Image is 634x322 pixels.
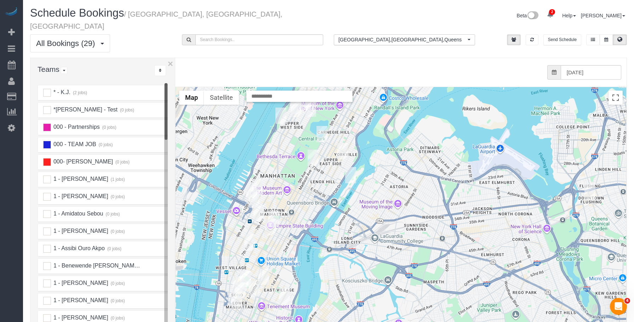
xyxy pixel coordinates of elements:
[265,219,276,235] div: 08/25/2025 10:00AM - Bintou Kaba (Fifth Avenue Forensics) - 303 5th Ave, Suite. 403, New York, NY...
[105,212,120,217] small: (0 jobs)
[581,13,625,18] a: [PERSON_NAME]
[562,13,576,18] a: Help
[244,234,255,251] div: 08/25/2025 12:30PM - Amy Secunda - 121 West 19th Street #11f, New York, NY 10011
[316,126,327,142] div: 08/25/2025 11:00AM - Kelly McKenna - 7 East 85th Street, Apt. 6d, New York, NY 10028
[52,263,139,269] span: 1 - Benewende [PERSON_NAME]
[52,141,96,147] span: 000 - TEAM JOB
[246,186,257,202] div: 08/25/2025 3:00PM - Patrick Fechtmeyer (ARB Interactive - Co-Founder & CEO) - 450 West 42nd Stree...
[279,288,290,304] div: 08/25/2025 12:00PM - Caroline Trefler - 317 East 3rd Street, Apt. 22, New York, NY 10009
[159,68,161,73] i: Sort Teams
[52,315,108,321] span: 1 - [PERSON_NAME]
[72,90,87,95] small: (2 jobs)
[38,65,59,73] span: Teams
[517,13,539,18] a: Beta
[253,205,264,221] div: 08/25/2025 1:00PM - Gregg Sussman (SportsGrid) - 218 West 35th Street, 5th Floor, New York, NY 10001
[240,271,251,287] div: 08/25/2025 11:00AM - Shoey Sun (The Center for Ballet and the Arts at New York University) - 2 Wa...
[141,264,156,269] small: (0 jobs)
[4,7,18,17] img: Automaid Logo
[249,280,259,297] div: 08/25/2025 9:45AM - Francesca Racanelli (Still Here NYC) - 268 Elizabeth Street, New York, NY 10012
[30,7,124,19] span: Schedule Bookings
[110,298,125,303] small: (0 jobs)
[610,298,627,315] iframe: Intercom live chat
[584,184,595,200] div: 08/25/2025 2:00PM - Tiffany Clark (H&R Block) - 39-20 Main Street, 2nd Floor, Flushing, NY 11354
[101,125,116,130] small: (0 jobs)
[52,297,108,303] span: 1 - [PERSON_NAME]
[337,143,348,159] div: 08/25/2025 5:00PM - Ashleigh Mills - 402 East 83rd Street, Apt. 5c, New York, NY 10028
[52,280,108,286] span: 1 - [PERSON_NAME]
[291,101,302,117] div: 08/25/2025 1:00PM - Matthew Marlow - 189 West 89th Street, Apt 18f, New York, NY 10024
[36,39,98,48] span: All Bookings (29)
[52,107,118,113] span: *[PERSON_NAME] - Test
[110,281,125,286] small: (0 jobs)
[305,100,316,117] div: 08/25/2025 11:00AM - Leonora Gogolak - 336 Central Park West, Apt 5e, New York, NY 10025
[268,211,279,227] div: 08/25/2025 9:00AM - Tevis Jory (BBJ La Tavola) - 390 5th Ave, Suite 703, New York, NY 10018
[345,167,356,183] div: 08/25/2025 2:00PM - Dennis Witol - 40 River Road, Apt. 18j, New York, NY 10044
[179,91,204,105] button: Show street map
[168,59,173,68] button: ×
[275,108,286,124] div: 08/25/2025 10:00AM - Jonathan Shew - 327 West 83rd Street, Apt. 6a, New York, NY 10024
[52,193,108,199] span: 1 - [PERSON_NAME]
[334,34,475,45] button: [GEOGRAPHIC_DATA],[GEOGRAPHIC_DATA],Queens
[235,282,246,299] div: 08/25/2025 7:55AM - Kelsy Gonzalez (Aviator Nation - NYC) - 93 Mercer Street, New York, NY 10012
[543,7,557,23] a: 2
[249,191,259,208] div: 08/25/2025 1:00PM - Aura Labasta - 534 9th Avenue, Apt C3, New York, NY 10018
[52,228,108,234] span: 1 - [PERSON_NAME]
[240,271,251,287] div: 08/25/2025 2:00PM - Dede Tabak (NYU Abu Dhabi) - 3 Washington Square Village, Apt. 12k, New York,...
[30,34,110,52] button: All Bookings (29)
[252,179,263,195] div: 08/25/2025 1:00PM - Holly Corbett (Holly Corbett Represents) - 420 West 46th Street, Apt. A3, New...
[231,292,242,308] div: 08/25/2025 7:45AM - Alice Ma (Mad Realities) - 425 Broadway, Suite 2, New York, NY 10013
[119,108,135,113] small: (0 jobs)
[549,9,555,15] span: 2
[308,150,319,166] div: 08/25/2025 9:15AM - Francesca Racanelli (Still Here NYC) - 905 Madison Avenue, New York, NY 10021
[338,36,466,43] span: [GEOGRAPHIC_DATA] , [GEOGRAPHIC_DATA] , Queens
[195,34,323,45] input: Search Bookings..
[52,211,103,217] span: 1 - Amidatou Sebou
[52,89,70,95] span: * - K.J.
[233,276,244,292] div: 08/25/2025 9:00AM - Lior Luski (Naot Footwear USA) - 436 West Broadway, New York, NY 10012
[98,142,113,147] small: (0 jobs)
[52,124,99,130] span: 000 - Partnerships
[609,91,623,105] button: Toggle fullscreen view
[527,11,538,21] img: New interface
[334,34,475,45] ol: All Locations
[258,269,269,285] div: 08/25/2025 9:00AM - David Kassel (ILevel) - 37 East 7th Street, New York, NY 10003
[106,246,121,251] small: (0 jobs)
[154,65,166,76] div: ...
[204,91,239,105] button: Show satellite imagery
[52,245,104,251] span: 1 - Assibi Ouro Akpo
[110,194,125,199] small: (0 jobs)
[110,316,125,321] small: (0 jobs)
[52,176,108,182] span: 1 - [PERSON_NAME]
[52,159,113,165] span: 000- [PERSON_NAME]
[543,34,581,45] button: Send Schedule
[114,160,130,165] small: (0 jobs)
[561,65,621,80] input: Date
[624,298,630,304] span: 4
[110,229,125,234] small: (0 jobs)
[110,177,125,182] small: (1 jobs)
[30,10,282,30] small: / [GEOGRAPHIC_DATA], [GEOGRAPHIC_DATA], [GEOGRAPHIC_DATA]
